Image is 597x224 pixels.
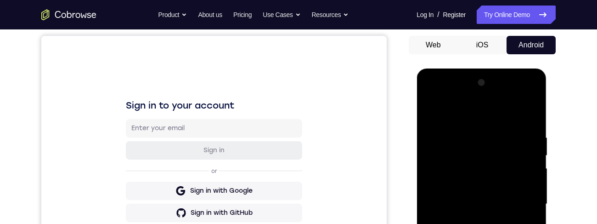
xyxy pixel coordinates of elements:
a: Go to the home page [41,9,96,20]
button: Resources [312,6,349,24]
button: Android [507,36,556,54]
button: Web [409,36,458,54]
div: Sign in with Intercom [146,195,215,204]
div: Sign in with Google [149,150,211,160]
a: About us [198,6,222,24]
p: or [168,132,178,139]
button: Sign in with Google [84,146,261,164]
input: Enter your email [90,88,255,97]
button: Product [158,6,187,24]
button: Use Cases [263,6,300,24]
span: / [437,9,439,20]
a: Try Online Demo [477,6,556,24]
div: Sign in with GitHub [149,172,211,182]
button: Sign in with Intercom [84,190,261,208]
a: Log In [417,6,434,24]
button: iOS [458,36,507,54]
a: Pricing [233,6,252,24]
button: Sign in with GitHub [84,168,261,186]
button: Sign in [84,105,261,124]
a: Register [443,6,466,24]
h1: Sign in to your account [84,63,261,76]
